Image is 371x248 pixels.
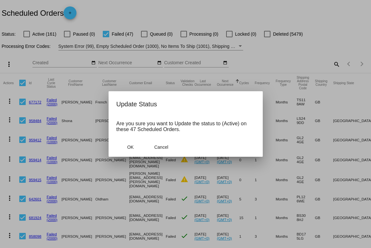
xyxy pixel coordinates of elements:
[154,145,168,150] span: Cancel
[116,121,255,132] p: Are you sure you want to Update the status to (Active) on these 47 Scheduled Orders.
[116,141,145,153] button: Close dialog
[116,99,255,109] h2: Update Status
[147,141,175,153] button: Close dialog
[127,145,133,150] span: OK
